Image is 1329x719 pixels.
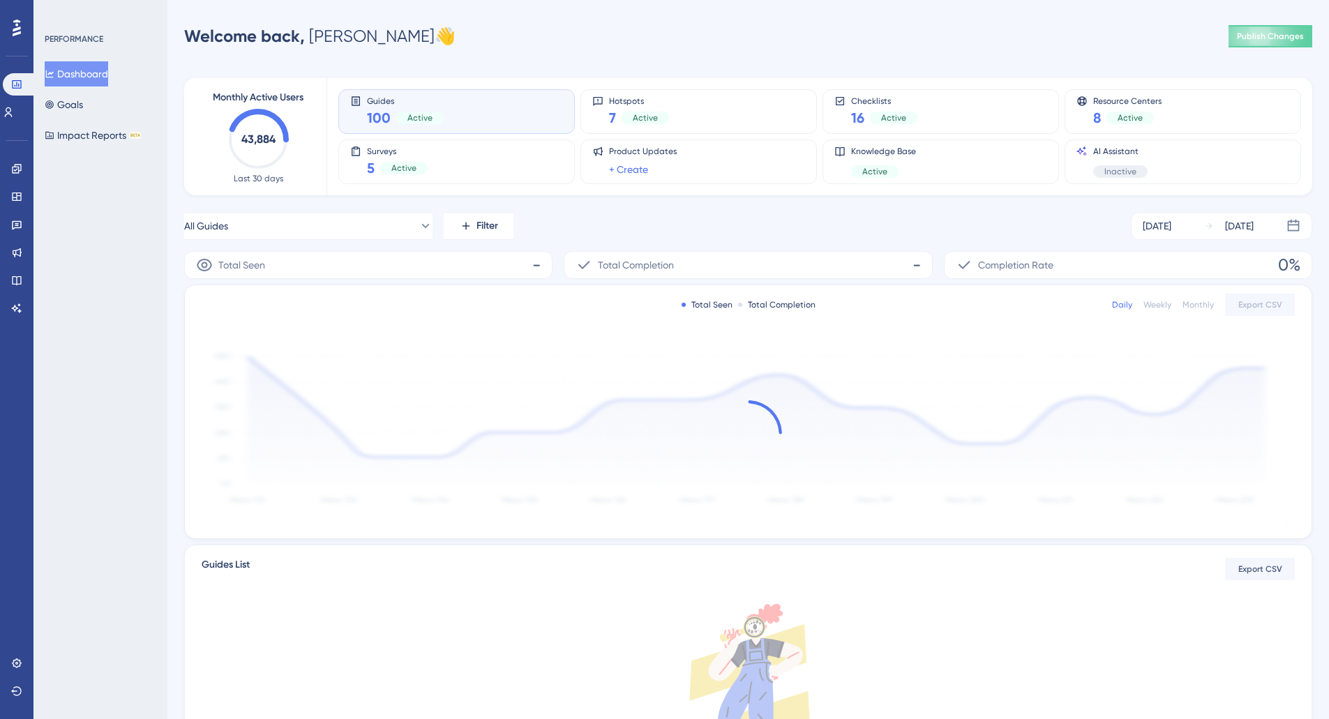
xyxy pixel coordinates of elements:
[444,212,513,240] button: Filter
[213,89,303,106] span: Monthly Active Users
[633,112,658,123] span: Active
[407,112,433,123] span: Active
[45,92,83,117] button: Goals
[1229,25,1312,47] button: Publish Changes
[184,25,456,47] div: [PERSON_NAME] 👋
[1225,294,1295,316] button: Export CSV
[1225,558,1295,580] button: Export CSV
[1238,299,1282,310] span: Export CSV
[367,158,375,178] span: 5
[1093,146,1148,157] span: AI Assistant
[391,162,416,174] span: Active
[184,218,228,234] span: All Guides
[851,146,916,157] span: Knowledge Base
[609,108,616,128] span: 7
[1118,112,1143,123] span: Active
[1182,299,1214,310] div: Monthly
[851,96,917,105] span: Checklists
[913,254,921,276] span: -
[1093,96,1162,105] span: Resource Centers
[598,257,674,273] span: Total Completion
[184,26,305,46] span: Welcome back,
[45,123,142,148] button: Impact ReportsBETA
[184,212,433,240] button: All Guides
[367,108,391,128] span: 100
[1143,218,1171,234] div: [DATE]
[367,146,428,156] span: Surveys
[609,161,648,178] a: + Create
[862,166,887,177] span: Active
[1093,108,1101,128] span: 8
[609,146,677,157] span: Product Updates
[367,96,444,105] span: Guides
[1238,563,1282,575] span: Export CSV
[45,33,103,45] div: PERFORMANCE
[1278,254,1300,276] span: 0%
[241,133,276,146] text: 43,884
[881,112,906,123] span: Active
[476,218,498,234] span: Filter
[234,173,283,184] span: Last 30 days
[218,257,265,273] span: Total Seen
[682,299,733,310] div: Total Seen
[609,96,669,105] span: Hotspots
[1104,166,1136,177] span: Inactive
[1225,218,1254,234] div: [DATE]
[129,132,142,139] div: BETA
[738,299,816,310] div: Total Completion
[1143,299,1171,310] div: Weekly
[202,557,250,582] span: Guides List
[978,257,1053,273] span: Completion Rate
[1237,31,1304,42] span: Publish Changes
[45,61,108,86] button: Dashboard
[1112,299,1132,310] div: Daily
[532,254,541,276] span: -
[851,108,864,128] span: 16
